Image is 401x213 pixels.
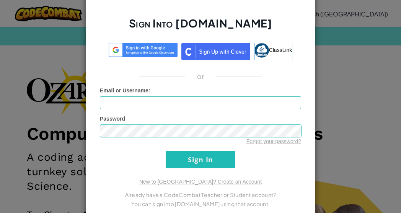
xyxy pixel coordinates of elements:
[100,87,148,94] span: Email or Username
[100,116,125,122] span: Password
[197,72,204,81] p: or
[100,87,150,94] label: :
[246,138,301,144] a: Forgot your password?
[100,16,301,38] h2: Sign Into [DOMAIN_NAME]
[254,43,269,58] img: classlink-logo-small.png
[269,47,292,53] span: ClassLink
[166,151,235,168] input: Sign In
[109,43,178,57] img: log-in-google-sso.svg
[139,179,262,185] a: New to [GEOGRAPHIC_DATA]? Create an Account
[100,199,301,208] p: You can sign into [DOMAIN_NAME] using that account.
[100,190,301,199] p: Already have a CodeCombat Teacher or Student account?
[181,43,250,60] img: clever_sso_button@2x.png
